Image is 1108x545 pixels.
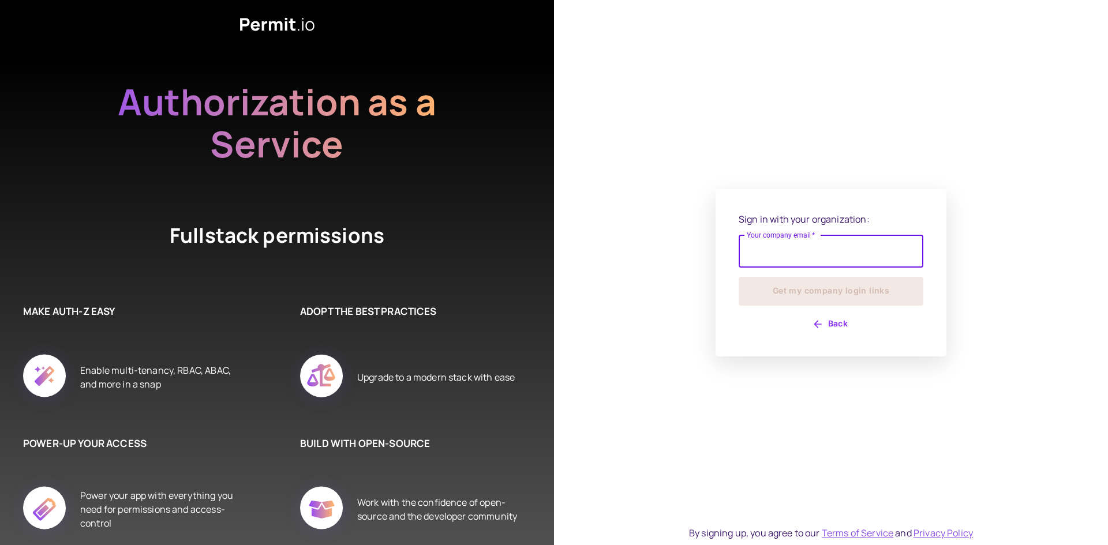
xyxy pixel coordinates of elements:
h6: POWER-UP YOUR ACCESS [23,436,242,451]
a: Terms of Service [822,527,893,539]
h6: MAKE AUTH-Z EASY [23,304,242,319]
label: Your company email [747,230,815,240]
button: Get my company login links [739,277,923,306]
p: Sign in with your organization: [739,212,923,226]
div: Upgrade to a modern stack with ease [357,341,515,413]
a: Privacy Policy [914,527,973,539]
h4: Fullstack permissions [127,221,427,258]
button: Back [739,315,923,333]
div: Enable multi-tenancy, RBAC, ABAC, and more in a snap [80,341,242,413]
h2: Authorization as a Service [81,81,473,165]
h6: ADOPT THE BEST PRACTICES [300,304,519,319]
div: Work with the confidence of open-source and the developer community [357,473,519,545]
div: By signing up, you agree to our and [689,526,973,540]
div: Power your app with everything you need for permissions and access-control [80,473,242,545]
h6: BUILD WITH OPEN-SOURCE [300,436,519,451]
